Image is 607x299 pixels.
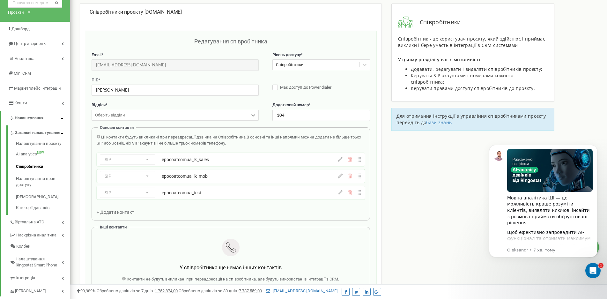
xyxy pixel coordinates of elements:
[413,18,461,26] span: Співробітники
[97,169,365,183] div: SIPepocoatcomua_lk_mob
[272,102,309,107] span: Додатковий номер
[97,288,178,293] span: Оброблено дзвінків за 7 днів :
[16,161,70,173] a: Співробітники
[479,135,607,282] iframe: Intercom notifications повідомлення
[127,277,339,281] span: Контакти не будуть викликані при переадресації на співробітника, але будуть використані в інтегра...
[77,288,96,293] span: 99,989%
[16,141,70,148] a: Налаштування проєкту
[155,288,178,293] u: 1 752 874,00
[10,271,70,284] a: Інтеграція
[396,113,546,125] span: Для отримання інструкції з управління співробітниками проєкту перейдіть до
[398,56,483,63] span: У цьому розділі у вас є можливість:
[11,26,30,31] span: Дашборд
[162,173,295,179] div: epocoatcomua_lk_mob
[280,85,331,90] span: Має доступ до Power dialer
[16,256,62,268] span: Налаштування Ringostat Smart Phone
[14,71,31,76] span: Mini CRM
[8,9,24,15] div: Проєкти
[92,78,98,82] span: ПІБ
[15,219,44,225] span: Віртуальна АТС
[598,263,603,268] span: 1
[272,110,370,121] input: Вкажіть додатковий номер
[1,111,70,126] a: Налаштування
[194,38,267,45] span: Редагування співробітника
[92,85,259,96] input: Введіть ПІБ
[266,288,337,293] a: [EMAIL_ADDRESS][DOMAIN_NAME]
[16,275,35,281] span: Інтеграція
[239,288,262,293] u: 7 787 559,00
[14,101,27,105] span: Кошти
[15,56,34,61] span: Аналiтика
[16,173,70,191] a: Налаштування прав доступу
[585,263,601,278] iframe: Intercom live chat
[426,119,452,125] a: бази знань
[10,228,70,241] a: Наскрізна аналітика
[16,191,70,203] a: [DEMOGRAPHIC_DATA]
[15,288,46,294] span: [PERSON_NAME]
[16,243,30,250] span: Колбек
[100,225,127,229] span: Інші контакти
[101,135,247,139] span: Ці контакти будуть викликані при переадресації дзвінка на Співробітника.
[90,9,143,15] span: Співробітники проєкту
[10,125,70,138] a: Загальні налаштування
[95,112,125,118] div: Оберіть відділи
[100,125,134,130] span: Основні контакти
[92,59,259,71] input: Введіть Email
[90,9,372,16] div: [DOMAIN_NAME]
[14,41,46,46] span: Центр звернень
[97,153,365,166] div: SIPepocoatcomua_lk_sales
[14,86,61,91] span: Маркетплейс інтеграцій
[16,148,70,161] a: AI analyticsNEW
[10,215,70,228] a: Віртуальна АТС
[179,288,262,293] span: Оброблено дзвінків за 30 днів :
[162,190,295,196] div: epocoatcomua_test
[92,102,106,107] span: Відділи
[10,252,70,271] a: Налаштування Ringostat Smart Phone
[276,62,304,68] div: Співробітники
[411,66,543,72] span: Додавати, редагувати і видаляти співробітників проєкту;
[15,116,43,120] span: Налаштування
[10,284,70,297] a: [PERSON_NAME]
[97,210,134,215] span: + Додати контакт
[92,52,101,57] span: Email
[162,156,295,163] div: epocoatcomua_lk_sales
[411,85,535,91] span: Керувати правами доступу співробітників до проєкту.
[16,203,70,211] a: Категорії дзвінків
[398,36,545,48] span: Співробітник - це користувач проєкту, який здійснює і приймає виклики і бере участь в інтеграції ...
[272,52,301,57] span: Рівень доступу
[15,130,60,136] span: Загальні налаштування
[411,72,513,85] span: Керувати SIP акаунтами і номерами кожного співробітника;
[16,232,56,238] span: Наскрізна аналітика
[180,265,282,271] span: У співробітника ще немає інших контактів
[97,186,365,199] div: SIPepocoatcomua_test
[10,241,70,252] a: Колбек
